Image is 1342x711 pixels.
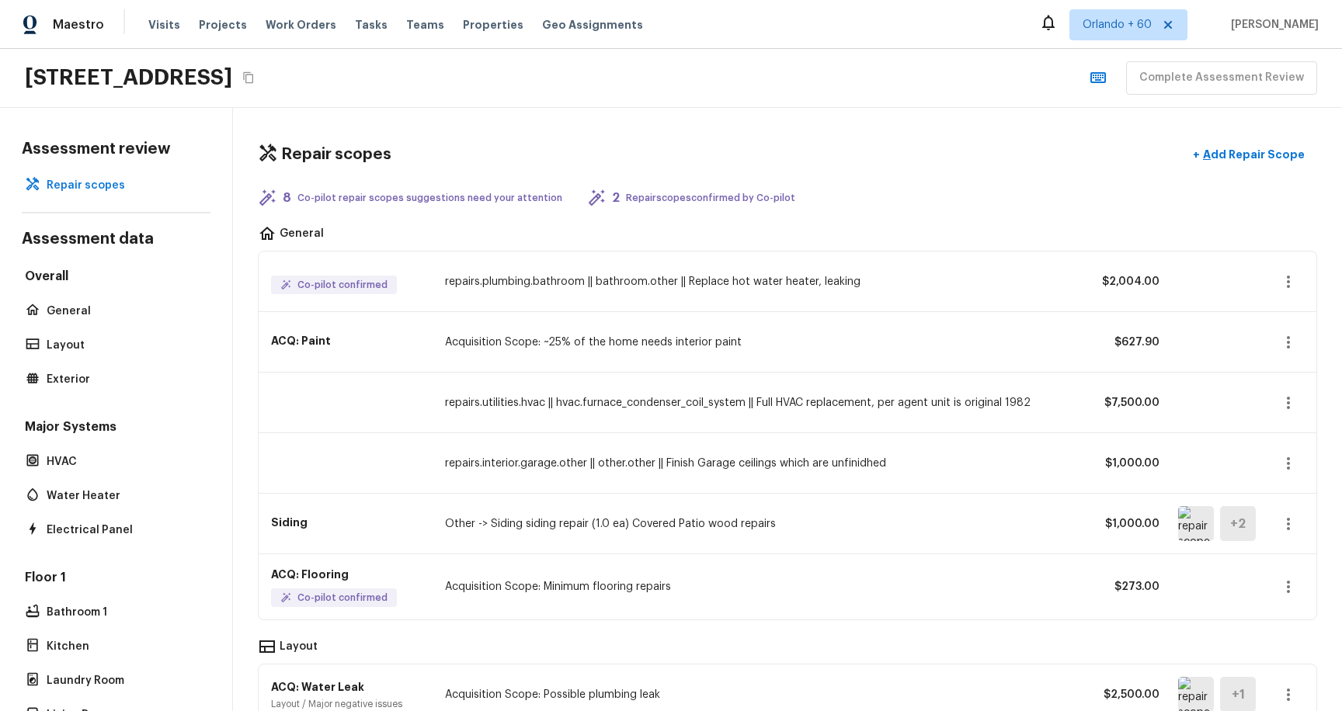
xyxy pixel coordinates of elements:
p: HVAC [47,454,201,470]
h4: Repair scopes [281,144,391,165]
p: General [47,303,201,319]
p: Co-pilot repair scopes suggestions need your attention [297,192,562,204]
p: $1,000.00 [1090,516,1159,532]
span: Work Orders [266,17,336,33]
h2: [STREET_ADDRESS] [25,64,232,92]
p: Add Repair Scope [1200,147,1305,162]
span: Visits [148,17,180,33]
p: Laundry Room [47,673,201,688]
h4: Assessment review [22,139,210,159]
span: [PERSON_NAME] [1225,17,1319,33]
span: Tasks [355,19,388,30]
p: repairs.interior.garage.other || other.other || Finish Garage ceilings which are unfinidhed [445,456,1072,471]
p: Water Heater [47,488,201,504]
p: repairs.utilities.hvac || hvac.furnace_condenser_coil_system || Full HVAC replacement, per agent ... [445,395,1072,411]
img: repair scope asset [1178,506,1214,541]
h5: + 1 [1232,686,1245,703]
span: Properties [463,17,523,33]
p: Co-pilot confirmed [297,279,388,291]
span: Orlando + 60 [1083,17,1152,33]
p: Layout / Major negative issues [271,698,402,710]
p: Exterior [47,372,201,387]
button: Copy Address [238,68,259,88]
h5: 2 [612,189,620,206]
button: +Add Repair Scope [1180,139,1317,171]
p: Repair scopes [47,178,201,193]
p: ACQ: Water Leak [271,679,402,695]
p: Bathroom 1 [47,605,201,620]
h5: Overall [22,268,210,288]
p: Repair scopes confirmed by Co-pilot [626,192,795,204]
p: $273.00 [1090,579,1159,595]
p: Kitchen [47,639,201,654]
span: Projects [199,17,247,33]
span: Maestro [53,17,104,33]
p: Acquisition Scope: Minimum flooring repairs [445,579,1072,595]
span: Teams [406,17,444,33]
p: Electrical Panel [47,522,201,538]
p: General [280,226,324,245]
h5: Floor 1 [22,569,210,589]
p: repairs.plumbing.bathroom || bathroom.other || Replace hot water heater, leaking [445,274,1072,290]
p: $627.90 [1090,335,1159,350]
p: ACQ: Flooring [271,567,397,582]
p: Co-pilot confirmed [297,591,388,604]
h4: Assessment data [22,229,210,252]
p: Acquisition Scope: Possible plumbing leak [445,687,1072,702]
p: $2,004.00 [1090,274,1159,290]
p: Other -> Siding siding repair (1.0 ea) Covered Patio wood repairs [445,516,1072,532]
p: $2,500.00 [1090,687,1159,702]
p: $7,500.00 [1090,395,1159,411]
span: Geo Assignments [542,17,643,33]
h5: 8 [283,189,291,206]
p: Layout [47,338,201,353]
h5: Major Systems [22,418,210,439]
p: Siding [271,515,308,530]
p: Acquisition Scope: ~25% of the home needs interior paint [445,335,1072,350]
p: Layout [280,639,318,657]
p: $1,000.00 [1090,456,1159,471]
p: ACQ: Paint [271,333,331,349]
h5: + 2 [1230,515,1246,532]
